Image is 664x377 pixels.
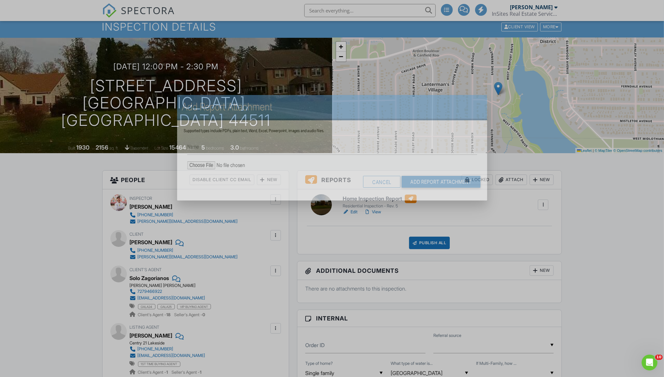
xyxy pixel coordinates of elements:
input: Add Report Attachment [401,176,480,188]
iframe: Intercom live chat [642,355,657,370]
span: 10 [655,355,663,360]
label: Name [187,143,199,150]
div: Cancel [363,176,401,188]
div: Supported types include PDFs, plain text, Word, Excel, Powerpoint, images and audio files. [184,128,480,133]
h2: Add Report Attachment [181,100,482,113]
